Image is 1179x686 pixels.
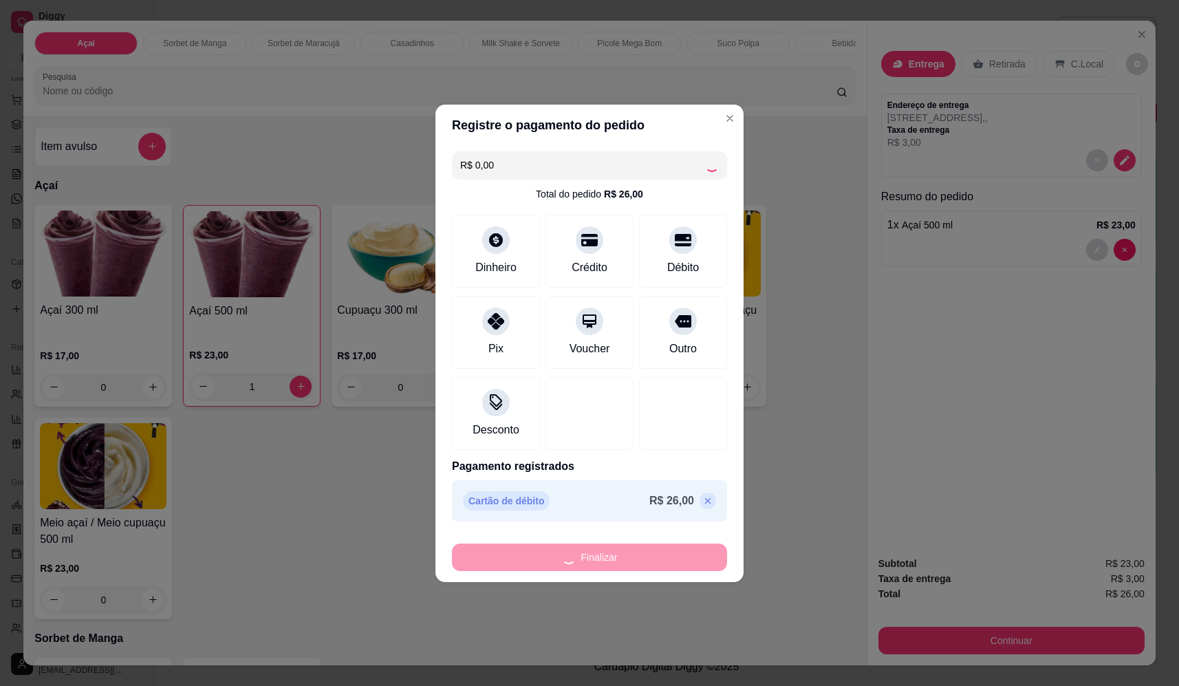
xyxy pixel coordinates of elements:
[669,341,697,357] div: Outro
[452,458,727,475] p: Pagamento registrados
[570,341,610,357] div: Voucher
[572,259,607,276] div: Crédito
[460,151,705,179] input: Ex.: hambúrguer de cordeiro
[536,187,643,201] div: Total do pedido
[667,259,699,276] div: Débito
[463,491,550,511] p: Cartão de débito
[475,259,517,276] div: Dinheiro
[649,493,694,509] p: R$ 26,00
[705,158,719,172] div: Loading
[435,105,744,146] header: Registre o pagamento do pedido
[604,187,643,201] div: R$ 26,00
[488,341,504,357] div: Pix
[473,422,519,438] div: Desconto
[719,107,741,129] button: Close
